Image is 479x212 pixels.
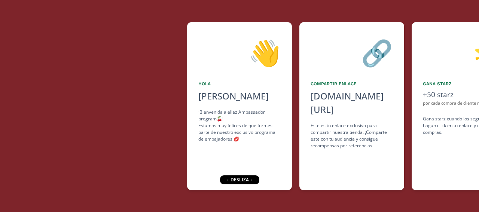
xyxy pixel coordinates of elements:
[311,122,393,149] div: Este es tu enlace exclusivo para compartir nuestra tienda. ¡Comparte este con tu audiencia y cons...
[198,80,281,87] div: Hola
[198,109,281,142] div: ¡Bienvenida a ellaz Ambassador program🍒! Estamos muy felices de que formes parte de nuestro exclu...
[311,89,393,116] div: [DOMAIN_NAME][URL]
[311,33,393,71] div: 🔗
[198,33,281,71] div: 👋
[198,89,281,103] div: [PERSON_NAME]
[311,80,393,87] div: Compartir Enlace
[220,175,259,184] div: ← desliza →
